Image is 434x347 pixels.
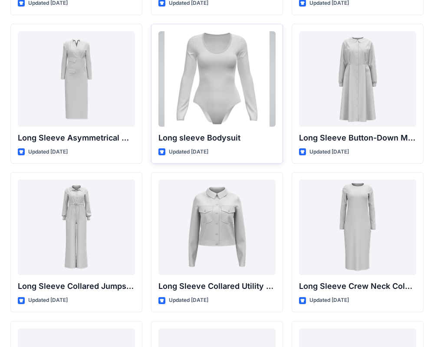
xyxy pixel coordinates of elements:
a: Long Sleeve Collared Utility Jacket [158,180,276,275]
p: Long Sleeve Collared Utility Jacket [158,280,276,292]
p: Updated [DATE] [309,296,349,305]
p: Long Sleeve Collared Jumpsuit with Belt [18,280,135,292]
p: Long sleeve Bodysuit [158,132,276,144]
a: Long Sleeve Button-Down Midi Dress [299,31,416,127]
p: Updated [DATE] [309,147,349,157]
p: Updated [DATE] [28,296,68,305]
a: Long Sleeve Asymmetrical Wrap Midi Dress [18,31,135,127]
p: Updated [DATE] [169,147,208,157]
a: Long Sleeve Crew Neck Column Dress [299,180,416,275]
p: Updated [DATE] [28,147,68,157]
p: Long Sleeve Asymmetrical Wrap Midi Dress [18,132,135,144]
p: Updated [DATE] [169,296,208,305]
p: Long Sleeve Crew Neck Column Dress [299,280,416,292]
a: Long sleeve Bodysuit [158,31,276,127]
p: Long Sleeve Button-Down Midi Dress [299,132,416,144]
a: Long Sleeve Collared Jumpsuit with Belt [18,180,135,275]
